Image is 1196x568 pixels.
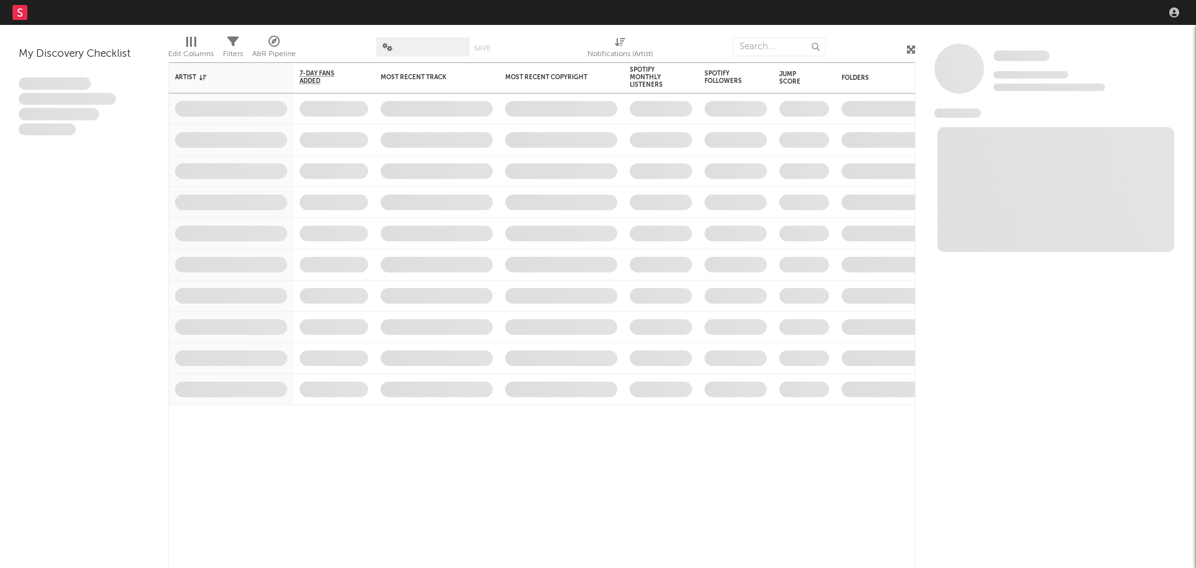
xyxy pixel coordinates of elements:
button: Save [474,45,490,52]
a: Some Artist [994,50,1050,62]
div: Artist [175,74,268,81]
div: Edit Columns [168,31,214,67]
div: Filters [223,31,243,67]
div: My Discovery Checklist [19,47,149,62]
input: Search... [733,37,826,56]
div: Edit Columns [168,47,214,62]
span: Lorem ipsum dolor [19,77,91,90]
div: Notifications (Artist) [587,47,653,62]
div: Spotify Monthly Listeners [630,66,673,89]
span: Praesent ac interdum [19,108,99,120]
span: 7-Day Fans Added [300,70,349,85]
div: Most Recent Track [381,74,474,81]
span: Aliquam viverra [19,123,76,136]
div: Folders [842,74,935,82]
span: Some Artist [994,51,1050,61]
div: Notifications (Artist) [587,31,653,67]
span: Integer aliquet in purus et [19,93,116,105]
div: Spotify Followers [705,70,748,85]
span: News Feed [934,108,981,118]
div: A&R Pipeline [252,31,296,67]
div: A&R Pipeline [252,47,296,62]
span: Tracking Since: [DATE] [994,71,1068,79]
div: Most Recent Copyright [505,74,599,81]
div: Filters [223,47,243,62]
div: Jump Score [779,70,810,85]
span: 0 fans last week [994,84,1105,91]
